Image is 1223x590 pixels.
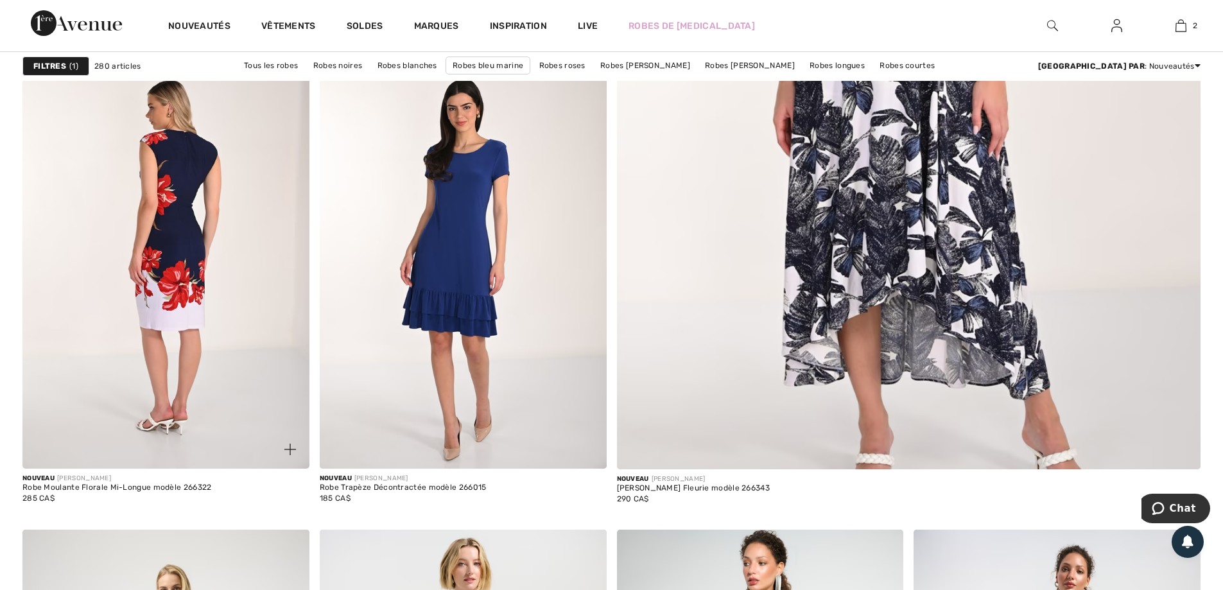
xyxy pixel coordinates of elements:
div: [PERSON_NAME] [617,474,770,484]
a: Soldes [347,21,383,34]
a: Vêtements [261,21,316,34]
div: [PERSON_NAME] [320,474,487,483]
img: Mes infos [1111,18,1122,33]
a: Nouveautés [168,21,230,34]
span: 280 articles [94,60,141,72]
span: 290 CA$ [617,494,649,503]
span: 2 [1193,20,1197,31]
span: Nouveau [22,474,55,482]
a: Robe Moulante Florale Mi-Longue modèle 266322. Navy/lust [22,39,309,469]
span: Nouveau [617,475,649,483]
a: Robes courtes [873,57,941,74]
span: 1 [69,60,78,72]
a: Robes noires [307,57,369,74]
span: 185 CA$ [320,494,351,503]
a: Robes roses [533,57,592,74]
a: Robes [PERSON_NAME] [594,57,697,74]
a: 2 [1149,18,1212,33]
span: Inspiration [490,21,547,34]
img: 1ère Avenue [31,10,122,36]
div: Robe Moulante Florale Mi-Longue modèle 266322 [22,483,212,492]
img: Robe Trapèze Décontractée modèle 266015. Sailor blue [320,39,607,469]
img: plus_v2.svg [284,444,296,455]
a: Robes bleu marine [446,56,530,74]
strong: Filtres [33,60,66,72]
div: [PERSON_NAME] [22,474,212,483]
a: Live [578,19,598,33]
a: Robes blanches [371,57,444,74]
a: Marques [414,21,459,34]
span: 285 CA$ [22,494,55,503]
iframe: Ouvre un widget dans lequel vous pouvez chatter avec l’un de nos agents [1141,494,1210,526]
div: [PERSON_NAME] Fleurie modèle 266343 [617,484,770,493]
img: recherche [1047,18,1058,33]
img: Mon panier [1175,18,1186,33]
div: : Nouveautés [1038,60,1201,72]
a: Se connecter [1101,18,1132,34]
strong: [GEOGRAPHIC_DATA] par [1038,62,1145,71]
a: Robes de [MEDICAL_DATA] [629,19,755,33]
a: Tous les robes [238,57,304,74]
a: Robes longues [803,57,871,74]
span: Nouveau [320,474,352,482]
a: Robes [PERSON_NAME] [698,57,801,74]
div: Robe Trapèze Décontractée modèle 266015 [320,483,487,492]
